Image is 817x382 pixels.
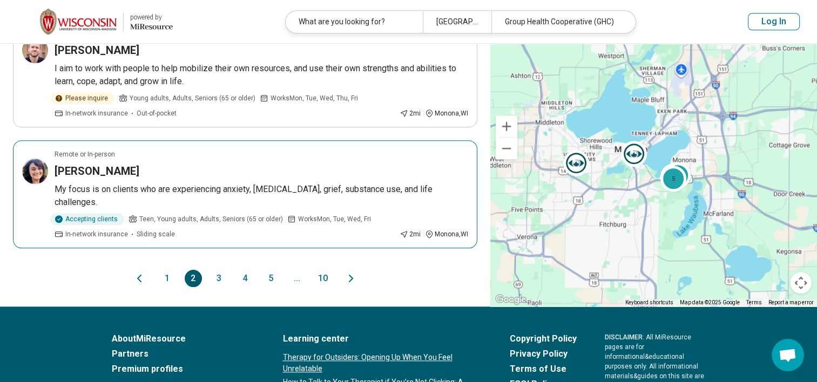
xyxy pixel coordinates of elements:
[425,229,468,239] div: Monona , WI
[262,270,280,287] button: 5
[139,214,283,224] span: Teen, Young adults, Adults, Seniors (65 or older)
[159,270,176,287] button: 1
[130,12,173,22] div: powered by
[493,292,529,306] img: Google
[345,270,357,287] button: Next page
[660,165,686,191] div: 5
[65,108,128,118] span: In-network insurance
[510,347,577,360] a: Privacy Policy
[298,214,371,224] span: Works Mon, Tue, Wed, Fri
[112,363,255,376] a: Premium profiles
[185,270,202,287] button: 2
[423,11,491,33] div: [GEOGRAPHIC_DATA]
[237,270,254,287] button: 4
[665,162,691,188] div: 2
[55,43,139,58] h3: [PERSON_NAME]
[283,352,482,374] a: Therapy for Outsiders: Opening Up When You Feel Unrelatable
[55,163,139,179] h3: [PERSON_NAME]
[746,299,762,305] a: Terms (opens in new tab)
[400,108,421,118] div: 2 mi
[17,9,173,35] a: University of Wisconsin-Madisonpowered by
[680,299,740,305] span: Map data ©2025 Google
[605,333,643,341] span: DISCLAIMER
[772,339,804,371] div: Open chat
[137,108,177,118] span: Out-of-pocket
[40,9,117,35] img: University of Wisconsin-Madison
[50,92,114,104] div: Please inquire
[748,13,800,30] button: Log In
[55,149,115,159] p: Remote or In-person
[50,213,124,225] div: Accepting clients
[625,299,673,306] button: Keyboard shortcuts
[55,183,468,209] p: My focus is on clients who are experiencing anxiety, [MEDICAL_DATA], grief, substance use, and li...
[288,270,306,287] span: ...
[211,270,228,287] button: 3
[283,332,482,345] a: Learning center
[137,229,175,239] span: Sliding scale
[130,93,255,103] span: Young adults, Adults, Seniors (65 or older)
[510,332,577,345] a: Copyright Policy
[493,292,529,306] a: Open this area in Google Maps (opens a new window)
[112,332,255,345] a: AboutMiResource
[491,11,629,33] div: Group Health Cooperative (GHC)
[496,138,517,159] button: Zoom out
[112,347,255,360] a: Partners
[314,270,332,287] button: 10
[400,229,421,239] div: 2 mi
[790,272,812,294] button: Map camera controls
[55,62,468,88] p: I aim to work with people to help mobilize their own resources, and use their own strengths and a...
[271,93,358,103] span: Works Mon, Tue, Wed, Thu, Fri
[496,115,517,137] button: Zoom in
[133,270,146,287] button: Previous page
[65,229,128,239] span: In-network insurance
[286,11,423,33] div: What are you looking for?
[510,363,577,376] a: Terms of Use
[425,108,468,118] div: Monona , WI
[768,299,814,305] a: Report a map error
